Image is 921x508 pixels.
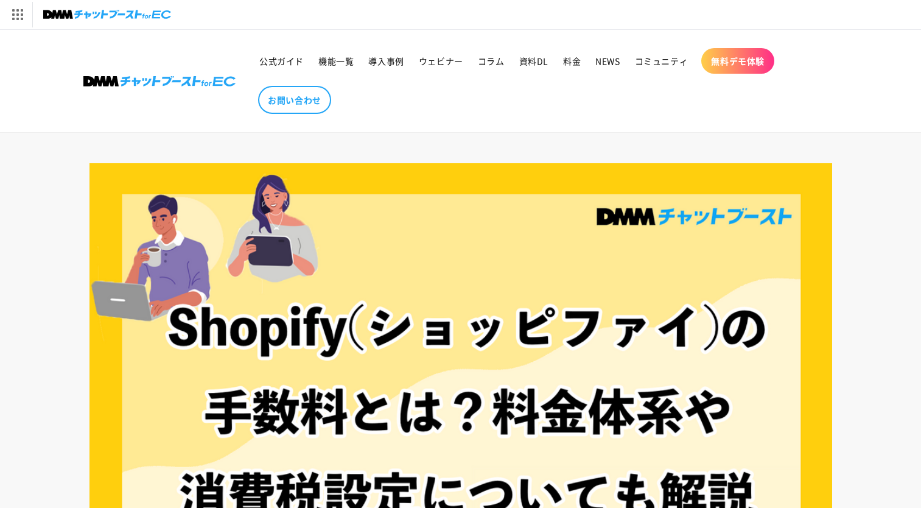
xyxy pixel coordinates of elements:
[711,55,765,66] span: 無料デモ体験
[2,2,32,27] img: サービス
[83,76,236,86] img: 株式会社DMM Boost
[368,55,404,66] span: 導入事例
[318,55,354,66] span: 機能一覧
[471,48,512,74] a: コラム
[701,48,774,74] a: 無料デモ体験
[478,55,505,66] span: コラム
[595,55,620,66] span: NEWS
[419,55,463,66] span: ウェビナー
[628,48,696,74] a: コミュニティ
[258,86,331,114] a: お問い合わせ
[268,94,321,105] span: お問い合わせ
[588,48,627,74] a: NEWS
[311,48,361,74] a: 機能一覧
[635,55,688,66] span: コミュニティ
[252,48,311,74] a: 公式ガイド
[556,48,588,74] a: 料金
[43,6,171,23] img: チャットブーストforEC
[519,55,548,66] span: 資料DL
[259,55,304,66] span: 公式ガイド
[361,48,411,74] a: 導入事例
[411,48,471,74] a: ウェビナー
[563,55,581,66] span: 料金
[512,48,556,74] a: 資料DL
